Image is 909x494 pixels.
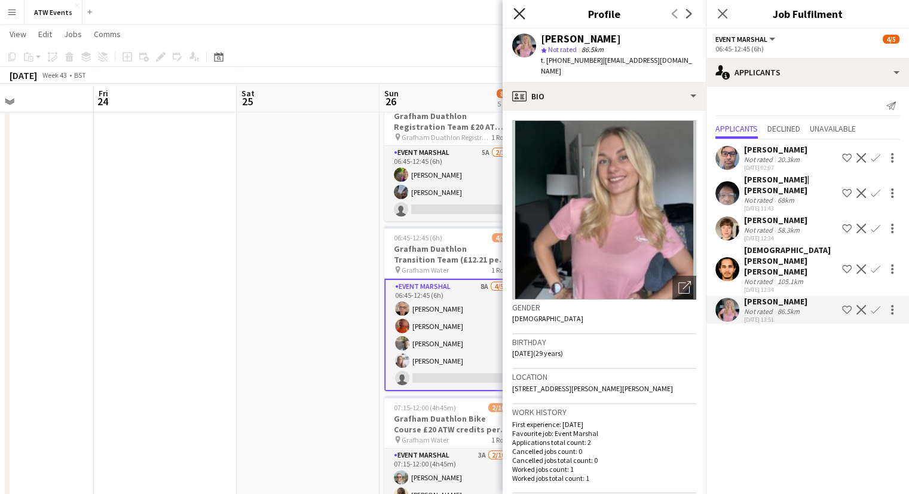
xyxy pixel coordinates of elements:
a: Jobs [59,26,87,42]
div: [PERSON_NAME] [541,33,621,44]
span: [DATE] (29 years) [512,349,563,358]
span: [DEMOGRAPHIC_DATA] [512,314,583,323]
app-job-card: 06:45-12:45 (6h)4/5Grafham Duathlon Transition Team (£12.21 per hour if over 21) Grafham Water1 R... [384,226,518,391]
span: Declined [767,124,800,133]
div: Not rated [744,307,775,316]
span: Event Marshal [715,35,767,44]
button: Event Marshal [715,35,777,44]
h3: Grafham Duathlon Transition Team (£12.21 per hour if over 21) [384,243,518,265]
div: 86.5km [775,307,802,316]
div: Open photos pop-in [672,276,696,300]
div: Not rated [744,196,775,205]
app-card-role: Event Marshal8A4/506:45-12:45 (6h)[PERSON_NAME][PERSON_NAME][PERSON_NAME][PERSON_NAME] [384,279,518,391]
div: [DATE] 12:34 [744,286,837,294]
h3: Job Fulfilment [706,6,909,22]
h3: Grafham Duathlon Registration Team £20 ATW credits per hour [384,111,518,132]
div: 5 Jobs [497,99,516,108]
div: [DATE] 11:43 [744,205,837,212]
div: [PERSON_NAME] [744,296,807,307]
p: Applications total count: 2 [512,438,696,447]
span: Grafham Duathlon Registration Team (£10/hour- No Free Race) [402,133,491,142]
span: Sun [384,88,399,99]
app-card-role: Event Marshal5A2/306:45-12:45 (6h)[PERSON_NAME][PERSON_NAME] [384,146,518,221]
span: Edit [38,29,52,39]
span: 24 [97,94,108,108]
a: Comms [89,26,126,42]
span: 25 [240,94,255,108]
span: Week 43 [39,71,69,80]
p: First experience: [DATE] [512,420,696,429]
span: Applicants [715,124,758,133]
span: 1 Role [491,266,509,275]
p: Cancelled jobs total count: 0 [512,456,696,465]
div: [DATE] [10,69,37,81]
div: [PERSON_NAME]| [PERSON_NAME] [744,174,837,196]
div: [PERSON_NAME] [744,215,807,225]
p: Cancelled jobs count: 0 [512,447,696,456]
span: Not rated [548,45,577,54]
h3: Gender [512,302,696,313]
span: 4/5 [883,35,899,44]
h3: Birthday [512,337,696,347]
span: 1 Role [491,133,509,142]
span: 4/5 [492,233,509,242]
img: Crew avatar or photo [512,120,696,300]
button: ATW Events [25,1,82,24]
span: 2/10 [488,403,509,412]
div: 68km [775,196,797,205]
span: Unavailable [810,124,856,133]
div: 20.3km [775,155,802,164]
div: [DATE] 13:51 [744,316,807,324]
span: 8/23 [497,89,517,98]
div: Applicants [706,58,909,87]
span: [STREET_ADDRESS][PERSON_NAME][PERSON_NAME] [512,384,673,393]
span: 07:15-12:00 (4h45m) [394,403,456,412]
div: [DATE] 12:34 [744,234,807,242]
div: Not rated [744,277,775,286]
span: 86.5km [579,45,606,54]
span: t. [PHONE_NUMBER] [541,56,603,65]
span: 1 Role [491,435,509,444]
h3: Grafham Duathlon Bike Course £20 ATW credits per hour [384,413,518,435]
div: Bio [503,82,706,111]
p: Favourite job: Event Marshal [512,429,696,438]
div: 58.3km [775,225,802,234]
span: 06:45-12:45 (6h) [394,233,442,242]
h3: Profile [503,6,706,22]
div: [DATE] 02:07 [744,164,807,172]
div: 06:45-12:45 (6h) [715,44,899,53]
span: View [10,29,26,39]
h3: Location [512,371,696,382]
span: Jobs [64,29,82,39]
h3: Work history [512,407,696,417]
a: View [5,26,31,42]
div: Not rated [744,225,775,234]
div: 105.1km [775,277,806,286]
p: Worked jobs total count: 1 [512,474,696,483]
span: Grafham Water [402,435,449,444]
div: [PERSON_NAME] [744,144,807,155]
span: 26 [382,94,399,108]
span: | [EMAIL_ADDRESS][DOMAIN_NAME] [541,56,692,75]
div: Not rated [744,155,775,164]
div: [DEMOGRAPHIC_DATA][PERSON_NAME] [PERSON_NAME] [744,245,837,277]
span: Fri [99,88,108,99]
app-job-card: 06:45-12:45 (6h)2/3Grafham Duathlon Registration Team £20 ATW credits per hour Grafham Duathlon R... [384,93,518,221]
span: Comms [94,29,121,39]
div: BST [74,71,86,80]
a: Edit [33,26,57,42]
p: Worked jobs count: 1 [512,465,696,474]
span: Grafham Water [402,266,449,275]
span: Sat [241,88,255,99]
